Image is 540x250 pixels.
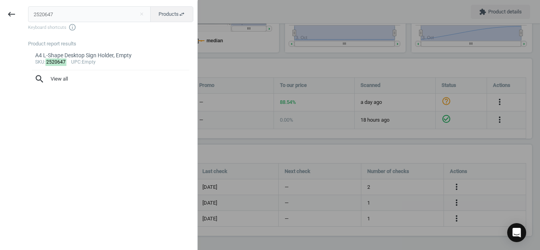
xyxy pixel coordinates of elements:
[28,23,193,31] span: Keyboard shortcuts
[150,6,193,22] button: Productsswap_horiz
[28,40,197,47] div: Product report results
[35,52,187,59] div: A4 L-Shape Desktop Sign Holder, Empty
[34,74,45,84] i: search
[2,5,21,24] button: keyboard_backspace
[28,6,151,22] input: Enter the SKU or product name
[35,59,44,65] span: sku
[68,23,76,31] i: info_outline
[179,11,185,17] i: swap_horiz
[45,58,67,66] mark: 2520647
[136,11,147,18] button: Close
[7,9,16,19] i: keyboard_backspace
[507,223,526,242] div: Open Intercom Messenger
[159,11,185,18] span: Products
[71,59,81,65] span: upc
[28,70,193,88] button: searchView all
[35,59,187,66] div: : :Empty
[34,74,187,84] span: View all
